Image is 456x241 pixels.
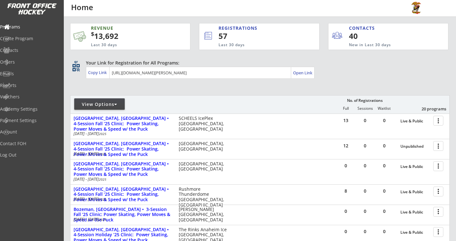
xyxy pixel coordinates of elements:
[400,144,430,149] div: Unpublished
[400,119,430,123] div: Live & Public
[74,218,170,221] div: [DATE] - [DATE]
[336,144,355,148] div: 12
[91,25,161,31] div: REVENUE
[179,141,228,152] div: [GEOGRAPHIC_DATA], [GEOGRAPHIC_DATA]
[74,177,170,181] div: [DATE] - [DATE]
[293,70,313,76] div: Open Link
[99,177,106,182] em: 2025
[219,31,298,41] div: 57
[74,101,125,108] div: View Options
[375,209,394,213] div: 0
[375,164,394,168] div: 0
[179,116,228,132] div: SCHEELS IcePlex [GEOGRAPHIC_DATA], [GEOGRAPHIC_DATA]
[219,42,293,48] div: Last 30 days
[375,229,394,234] div: 0
[375,189,394,193] div: 0
[356,209,375,213] div: 0
[219,25,291,31] div: REGISTRATIONS
[356,144,375,148] div: 0
[356,164,375,168] div: 0
[349,25,378,31] div: CONTACTS
[88,70,108,75] div: Copy Link
[179,161,228,172] div: [GEOGRAPHIC_DATA], [GEOGRAPHIC_DATA]
[74,132,170,136] div: [DATE] - [DATE]
[74,141,172,157] div: [GEOGRAPHIC_DATA], [GEOGRAPHIC_DATA] • 4-Session Fall ‘25 Clinic: Power Skating, Power Moves & Sp...
[400,230,430,235] div: Live & Public
[433,187,443,196] button: more_vert
[336,118,355,123] div: 13
[433,207,443,217] button: more_vert
[400,210,430,214] div: Live & Public
[99,217,106,222] em: 2025
[336,106,355,111] div: Full
[71,63,81,72] button: qr_code
[349,31,388,41] div: 40
[336,209,355,213] div: 0
[336,229,355,234] div: 0
[433,227,443,237] button: more_vert
[356,229,375,234] div: 0
[356,106,375,111] div: Sessions
[74,187,172,202] div: [GEOGRAPHIC_DATA], [GEOGRAPHIC_DATA] • 4-Session Fall ‘25 Clinic: Power Skating, Power Moves & Sp...
[433,141,443,151] button: more_vert
[345,98,384,103] div: No. of Registrations
[74,116,172,132] div: [GEOGRAPHIC_DATA], [GEOGRAPHIC_DATA] • 4-Session Fall ‘25 Clinic: Power Skating, Power Moves & Sp...
[72,60,80,64] div: qr
[91,31,171,41] div: 13,692
[336,189,355,193] div: 8
[99,152,106,156] em: 2025
[336,164,355,168] div: 0
[74,161,172,177] div: [GEOGRAPHIC_DATA], [GEOGRAPHIC_DATA] • 4-Session Fall ’25 Clinic: Power Skating, Power Moves & Sp...
[400,164,430,169] div: Live & Public
[413,106,446,112] div: 20 programs
[179,187,228,208] div: Rushmore Thunderdome [GEOGRAPHIC_DATA], [GEOGRAPHIC_DATA]
[356,189,375,193] div: 0
[433,161,443,171] button: more_vert
[293,68,313,77] a: Open Link
[91,42,161,48] div: Last 30 days
[74,197,170,201] div: [DATE] - [DATE]
[400,190,430,194] div: Live & Public
[375,118,394,123] div: 0
[86,60,430,66] div: Your Link for Registration for All Programs:
[91,30,94,38] sup: $
[375,106,393,111] div: Waitlist
[74,152,170,156] div: [DATE] - [DATE]
[349,42,419,48] div: New in Last 30 days
[99,132,106,136] em: 2025
[179,207,228,223] div: [PERSON_NAME][GEOGRAPHIC_DATA], [GEOGRAPHIC_DATA]
[356,118,375,123] div: 0
[74,207,172,223] div: Bozeman, [GEOGRAPHIC_DATA] • 3-Session Fall ‘25 Clinic: Power Skating, Power Moves & Speed w/ the...
[433,116,443,126] button: more_vert
[99,197,106,201] em: 2025
[375,144,394,148] div: 0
